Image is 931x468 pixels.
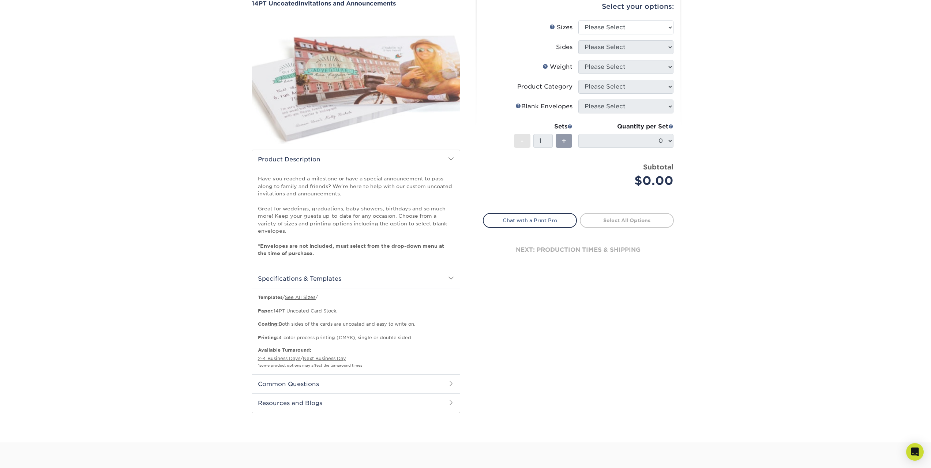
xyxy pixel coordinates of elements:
[521,135,524,146] span: -
[258,356,300,361] a: 2-4 Business Days
[258,363,362,367] small: *some product options may affect the turnaround times
[258,294,454,341] p: / / 14PT Uncoated Card Stock. Both sides of the cards are uncoated and easy to write on. 4-color ...
[483,228,674,272] div: next: production times & shipping
[303,356,346,361] a: Next Business Day
[252,374,460,393] h2: Common Questions
[252,150,460,169] h2: Product Description
[258,308,274,314] strong: Paper:
[514,122,573,131] div: Sets
[584,172,673,190] div: $0.00
[483,213,577,228] a: Chat with a Print Pro
[285,295,315,300] a: See All Sizes
[258,347,454,368] p: /
[258,347,311,353] b: Available Turnaround:
[549,23,573,32] div: Sizes
[578,122,673,131] div: Quantity per Set
[258,335,278,340] strong: Printing:
[258,321,279,327] strong: Coating:
[580,213,674,228] a: Select All Options
[258,243,444,256] strong: *Envelopes are not included, must select from the drop-down menu at the time of purchase.
[252,393,460,412] h2: Resources and Blogs
[543,63,573,71] div: Weight
[258,175,454,257] p: Have you reached a milestone or have a special announcement to pass along to family and friends? ...
[906,443,924,461] div: Open Intercom Messenger
[643,163,673,171] strong: Subtotal
[252,269,460,288] h2: Specifications & Templates
[258,295,282,300] b: Templates
[252,8,460,152] img: 14PT Uncoated 01
[556,43,573,52] div: Sides
[562,135,566,146] span: +
[517,82,573,91] div: Product Category
[515,102,573,111] div: Blank Envelopes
